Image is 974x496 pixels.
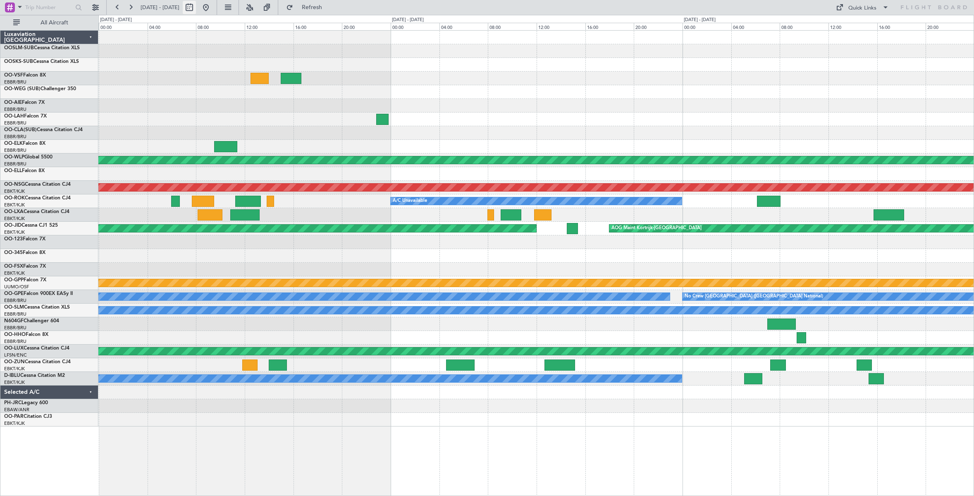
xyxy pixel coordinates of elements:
[4,305,24,310] span: OO-SLM
[100,17,132,24] div: [DATE] - [DATE]
[4,59,79,64] a: OOSKS-SUBCessna Citation XLS
[4,400,21,405] span: PH-JRC
[4,250,23,255] span: OO-345
[4,373,20,378] span: D-IBLU
[391,23,439,30] div: 00:00
[4,250,45,255] a: OO-345Falcon 8X
[439,23,488,30] div: 04:00
[4,359,71,364] a: OO-ZUNCessna Citation CJ4
[342,23,391,30] div: 20:00
[4,73,46,78] a: OO-VSFFalcon 8X
[4,182,71,187] a: OO-NSGCessna Citation CJ4
[4,270,25,276] a: EBKT/KJK
[4,284,29,290] a: UUMO/OSF
[4,325,26,331] a: EBBR/BRU
[4,291,73,296] a: OO-GPEFalcon 900EX EASy II
[4,100,22,105] span: OO-AIE
[4,46,34,50] span: OOSLM-SUB
[4,216,25,222] a: EBKT/KJK
[4,229,25,235] a: EBKT/KJK
[488,23,537,30] div: 08:00
[4,114,47,119] a: OO-LAHFalcon 7X
[4,297,26,304] a: EBBR/BRU
[4,86,76,91] a: OO-WEG (SUB)Challenger 350
[4,346,69,351] a: OO-LUXCessna Citation CJ4
[4,278,46,283] a: OO-GPPFalcon 7X
[4,332,26,337] span: OO-HHO
[4,264,46,269] a: OO-FSXFalcon 7X
[4,147,26,153] a: EBBR/BRU
[4,264,23,269] span: OO-FSX
[4,127,83,132] a: OO-CLA(SUB)Cessna Citation CJ4
[4,311,26,317] a: EBBR/BRU
[4,366,25,372] a: EBKT/KJK
[4,319,59,323] a: N604GFChallenger 604
[832,1,893,14] button: Quick Links
[4,141,23,146] span: OO-ELK
[4,100,45,105] a: OO-AIEFalcon 7X
[4,291,24,296] span: OO-GPE
[611,222,702,235] div: AOG Maint Kortrijk-[GEOGRAPHIC_DATA]
[4,59,33,64] span: OOSKS-SUB
[4,346,24,351] span: OO-LUX
[4,352,27,358] a: LFSN/ENC
[4,414,24,419] span: OO-PAR
[4,188,25,194] a: EBKT/KJK
[4,379,25,386] a: EBKT/KJK
[294,23,342,30] div: 16:00
[148,23,196,30] div: 04:00
[4,196,71,201] a: OO-ROKCessna Citation CJ4
[4,46,80,50] a: OOSLM-SUBCessna Citation XLS
[4,155,24,160] span: OO-WLP
[537,23,585,30] div: 12:00
[4,223,58,228] a: OO-JIDCessna CJ1 525
[392,17,424,24] div: [DATE] - [DATE]
[877,23,926,30] div: 16:00
[141,4,179,11] span: [DATE] - [DATE]
[393,195,427,207] div: A/C Unavailable
[21,20,87,26] span: All Aircraft
[282,1,332,14] button: Refresh
[4,114,24,119] span: OO-LAH
[4,319,24,323] span: N604GF
[684,17,716,24] div: [DATE] - [DATE]
[245,23,294,30] div: 12:00
[4,168,22,173] span: OO-ELL
[828,23,877,30] div: 12:00
[4,196,25,201] span: OO-ROK
[4,73,23,78] span: OO-VSF
[4,182,25,187] span: OO-NSG
[4,359,25,364] span: OO-ZUN
[4,420,25,427] a: EBKT/KJK
[4,400,48,405] a: PH-JRCLegacy 600
[4,120,26,126] a: EBBR/BRU
[4,86,41,91] span: OO-WEG (SUB)
[4,134,26,140] a: EBBR/BRU
[25,1,73,14] input: Trip Number
[295,5,329,10] span: Refresh
[683,23,731,30] div: 00:00
[634,23,683,30] div: 20:00
[9,16,90,29] button: All Aircraft
[4,305,70,310] a: OO-SLMCessna Citation XLS
[4,237,45,242] a: OO-123Falcon 7X
[848,4,876,12] div: Quick Links
[585,23,634,30] div: 16:00
[780,23,828,30] div: 08:00
[685,290,823,303] div: No Crew [GEOGRAPHIC_DATA] ([GEOGRAPHIC_DATA] National)
[4,278,24,283] span: OO-GPP
[4,209,69,214] a: OO-LXACessna Citation CJ4
[99,23,148,30] div: 00:00
[4,79,26,85] a: EBBR/BRU
[4,407,29,413] a: EBAW/ANR
[4,209,24,214] span: OO-LXA
[4,414,52,419] a: OO-PARCitation CJ3
[4,168,45,173] a: OO-ELLFalcon 8X
[4,155,53,160] a: OO-WLPGlobal 5500
[4,373,65,378] a: D-IBLUCessna Citation M2
[4,106,26,113] a: EBBR/BRU
[4,223,21,228] span: OO-JID
[4,141,45,146] a: OO-ELKFalcon 8X
[4,338,26,345] a: EBBR/BRU
[731,23,780,30] div: 04:00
